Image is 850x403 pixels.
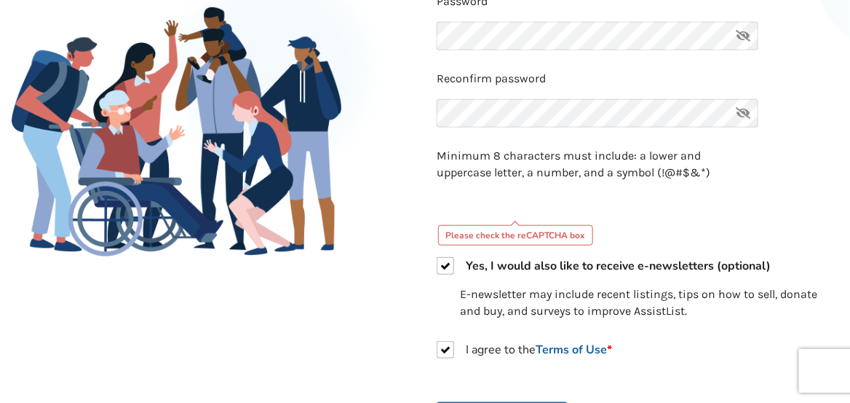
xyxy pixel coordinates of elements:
[460,286,838,320] p: E-newsletter may include recent listings, tips on how to sell, donate and buy, and surveys to imp...
[437,341,612,359] label: I agree to the
[466,258,771,274] strong: Yes, I would also like to receive e-newsletters (optional)
[437,148,758,181] p: Minimum 8 characters must include: a lower and uppercase letter, a number, and a symbol (!@#$&*)
[438,225,594,246] div: Please check the reCAPTCHA box
[12,7,341,256] img: Family Gathering
[437,71,838,87] p: Reconfirm password
[536,342,612,358] a: Terms of Use*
